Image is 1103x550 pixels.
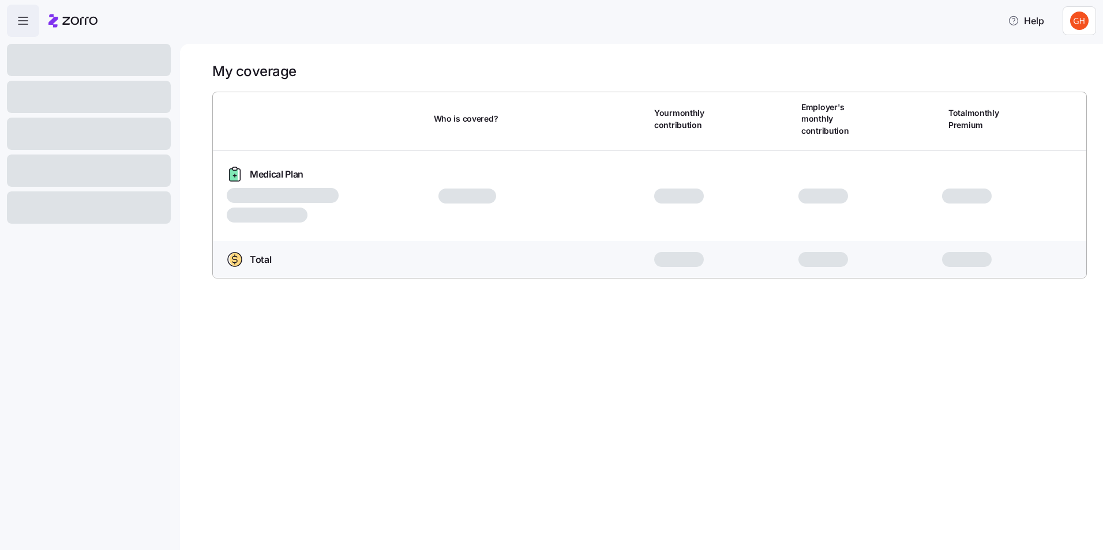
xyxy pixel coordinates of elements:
span: Medical Plan [250,167,303,182]
span: Total [250,253,271,267]
h1: My coverage [212,62,297,80]
span: Employer's monthly contribution [801,101,866,137]
button: Help [999,9,1053,32]
span: Help [1008,14,1044,28]
img: c1b5785b506b28a557e20a2b9b3b5b52 [1070,12,1089,30]
span: Total monthly Premium [948,107,1013,131]
span: Your monthly contribution [654,107,719,131]
span: Who is covered? [434,113,498,125]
